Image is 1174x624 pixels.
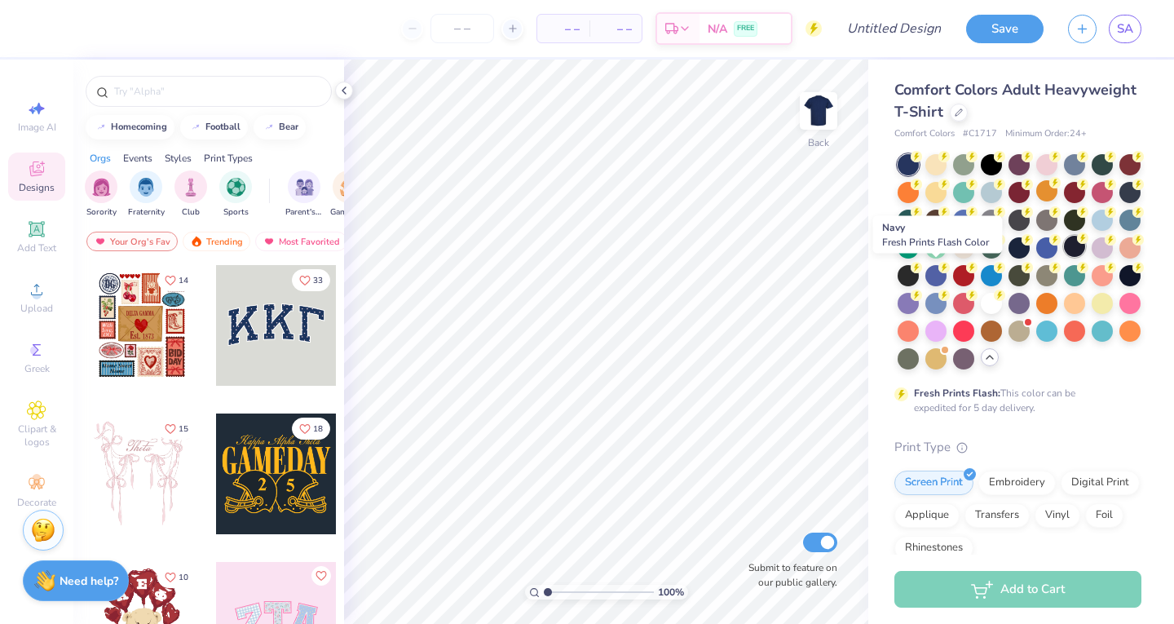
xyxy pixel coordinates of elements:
[1035,503,1080,528] div: Vinyl
[739,560,837,590] label: Submit to feature on our public gallery.
[966,15,1044,43] button: Save
[340,178,359,197] img: Game Day Image
[1117,20,1133,38] span: SA
[60,573,118,589] strong: Need help?
[894,127,955,141] span: Comfort Colors
[86,115,174,139] button: homecoming
[157,418,196,440] button: Like
[182,178,200,197] img: Club Image
[313,425,323,433] span: 18
[113,83,321,100] input: Try "Alpha"
[190,236,203,247] img: trending.gif
[17,496,56,509] span: Decorate
[873,216,1003,254] div: Navy
[894,536,973,560] div: Rhinestones
[17,241,56,254] span: Add Text
[18,121,56,134] span: Image AI
[157,566,196,588] button: Like
[20,302,53,315] span: Upload
[174,170,207,219] button: filter button
[894,438,1141,457] div: Print Type
[227,178,245,197] img: Sports Image
[165,151,192,166] div: Styles
[180,115,248,139] button: football
[1109,15,1141,43] a: SA
[737,23,754,34] span: FREE
[882,236,989,249] span: Fresh Prints Flash Color
[263,122,276,132] img: trend_line.gif
[285,206,323,219] span: Parent's Weekend
[86,232,178,251] div: Your Org's Fav
[1005,127,1087,141] span: Minimum Order: 24 +
[292,269,330,291] button: Like
[808,135,829,150] div: Back
[963,127,997,141] span: # C1717
[978,471,1056,495] div: Embroidery
[313,277,323,285] span: 33
[90,151,111,166] div: Orgs
[94,236,107,247] img: most_fav.gif
[123,151,152,166] div: Events
[311,566,331,586] button: Like
[183,232,250,251] div: Trending
[204,151,253,166] div: Print Types
[547,20,580,38] span: – –
[894,471,973,495] div: Screen Print
[964,503,1030,528] div: Transfers
[914,387,1000,400] strong: Fresh Prints Flash:
[128,170,165,219] div: filter for Fraternity
[95,122,108,132] img: trend_line.gif
[254,115,306,139] button: bear
[19,181,55,194] span: Designs
[802,95,835,127] img: Back
[179,425,188,433] span: 15
[128,170,165,219] button: filter button
[295,178,314,197] img: Parent's Weekend Image
[279,122,298,131] div: bear
[330,170,368,219] button: filter button
[330,170,368,219] div: filter for Game Day
[24,362,50,375] span: Greek
[285,170,323,219] div: filter for Parent's Weekend
[85,170,117,219] div: filter for Sorority
[223,206,249,219] span: Sports
[111,122,167,131] div: homecoming
[263,236,276,247] img: most_fav.gif
[708,20,727,38] span: N/A
[834,12,954,45] input: Untitled Design
[174,170,207,219] div: filter for Club
[85,170,117,219] button: filter button
[179,573,188,582] span: 10
[599,20,632,38] span: – –
[8,423,65,449] span: Clipart & logos
[182,206,200,219] span: Club
[330,206,368,219] span: Game Day
[658,585,684,600] span: 100 %
[219,170,252,219] div: filter for Sports
[1061,471,1140,495] div: Digital Print
[285,170,323,219] button: filter button
[219,170,252,219] button: filter button
[189,122,202,132] img: trend_line.gif
[894,80,1136,122] span: Comfort Colors Adult Heavyweight T-Shirt
[894,503,960,528] div: Applique
[255,232,347,251] div: Most Favorited
[1085,503,1123,528] div: Foil
[205,122,241,131] div: football
[128,206,165,219] span: Fraternity
[137,178,155,197] img: Fraternity Image
[914,386,1114,415] div: This color can be expedited for 5 day delivery.
[86,206,117,219] span: Sorority
[430,14,494,43] input: – –
[292,418,330,440] button: Like
[157,269,196,291] button: Like
[179,277,188,285] span: 14
[92,178,111,197] img: Sorority Image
